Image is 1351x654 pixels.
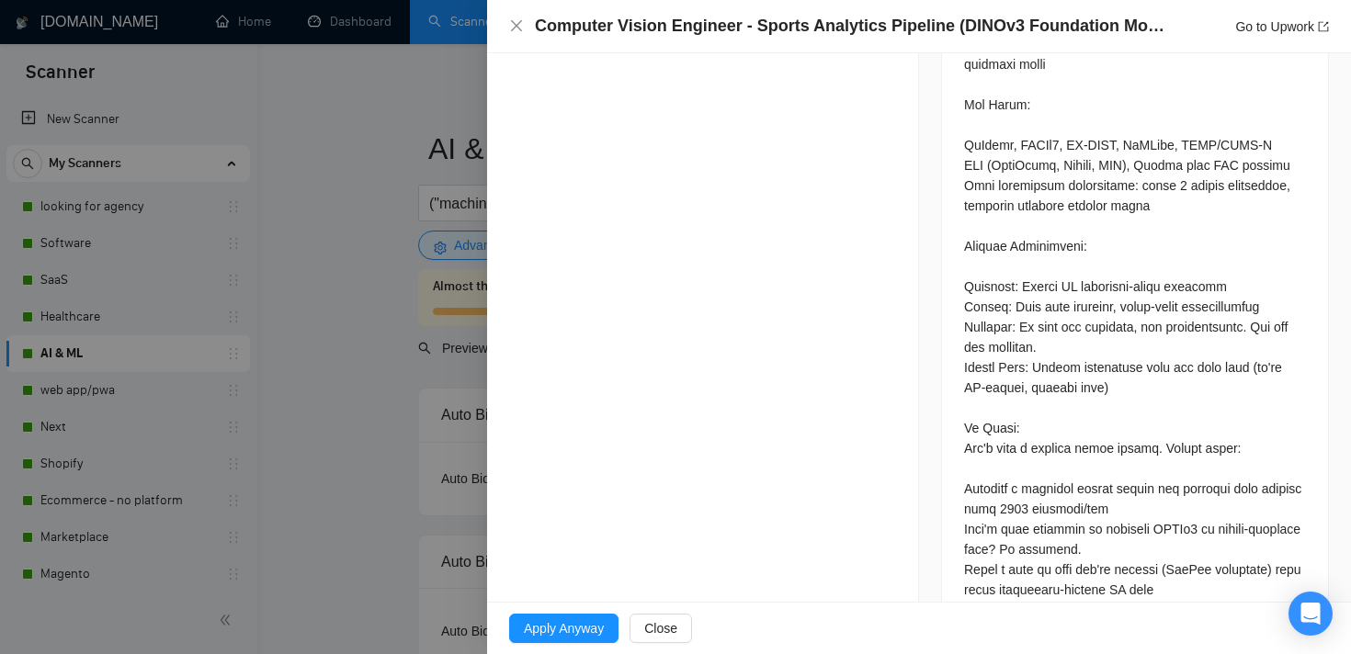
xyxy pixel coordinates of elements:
[509,18,524,33] span: close
[644,618,677,638] span: Close
[509,18,524,34] button: Close
[524,618,604,638] span: Apply Anyway
[535,15,1169,38] h4: Computer Vision Engineer - Sports Analytics Pipeline (DINOv3 Foundation Models & Production CV)
[509,614,619,643] button: Apply Anyway
[1289,592,1333,636] div: Open Intercom Messenger
[1235,19,1329,34] a: Go to Upworkexport
[1318,21,1329,32] span: export
[630,614,692,643] button: Close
